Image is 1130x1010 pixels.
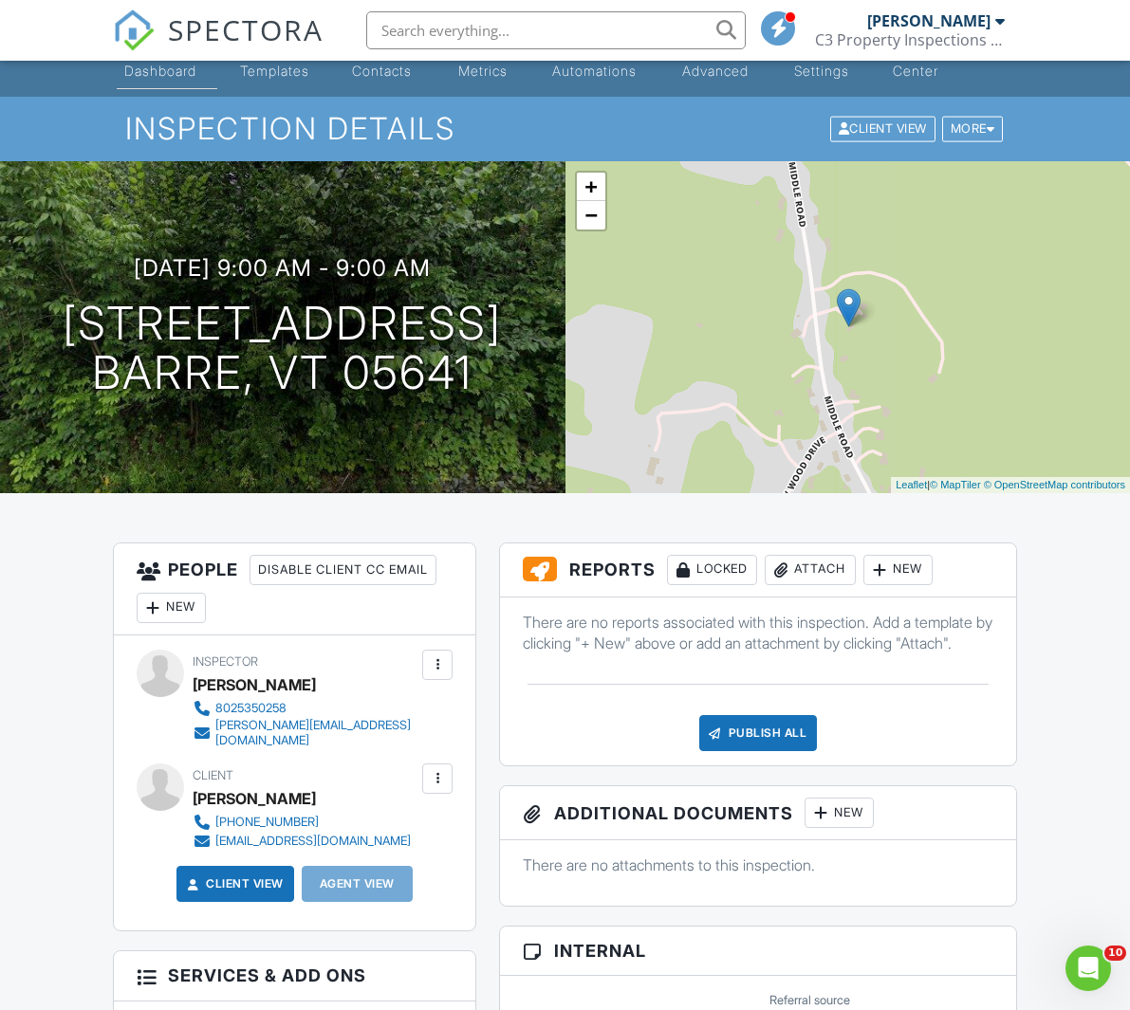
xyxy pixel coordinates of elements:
[451,35,529,89] a: Metrics
[193,813,411,832] a: [PHONE_NUMBER]
[523,612,993,654] p: There are no reports associated with this inspection. Add a template by clicking "+ New" above or...
[113,9,155,51] img: The Best Home Inspection Software - Spectora
[344,35,435,89] a: Contacts
[193,784,316,813] div: [PERSON_NAME]
[124,63,196,79] div: Dashboard
[1104,946,1126,961] span: 10
[114,951,475,1001] h3: Services & Add ons
[215,718,417,748] div: [PERSON_NAME][EMAIL_ADDRESS][DOMAIN_NAME]
[215,815,319,830] div: [PHONE_NUMBER]
[682,63,749,79] div: Advanced
[1065,946,1111,991] iframe: Intercom live chat
[250,555,436,585] div: Disable Client CC Email
[523,854,993,875] p: There are no attachments to this inspection.
[828,120,940,135] a: Client View
[352,63,412,79] div: Contacts
[765,555,856,585] div: Attach
[215,834,411,849] div: [EMAIL_ADDRESS][DOMAIN_NAME]
[193,832,411,851] a: [EMAIL_ADDRESS][DOMAIN_NAME]
[896,479,927,490] a: Leaflet
[885,35,1012,89] a: Support Center
[667,555,757,585] div: Locked
[867,11,991,30] div: [PERSON_NAME]
[193,718,417,748] a: [PERSON_NAME][EMAIL_ADDRESS][DOMAIN_NAME]
[168,9,324,49] span: SPECTORA
[830,117,935,142] div: Client View
[552,63,637,79] div: Automations
[134,255,431,281] h3: [DATE] 9:00 am - 9:00 am
[891,477,1130,493] div: |
[769,992,850,1009] label: Referral source
[815,30,1005,49] div: C3 Property Inspections Inc.
[863,555,933,585] div: New
[458,63,508,79] div: Metrics
[942,117,1004,142] div: More
[675,35,771,89] a: Advanced
[794,63,849,79] div: Settings
[193,654,258,669] span: Inspector
[577,173,605,201] a: Zoom in
[193,699,417,718] a: 8025350258
[500,543,1016,597] h3: Reports
[930,479,981,490] a: © MapTiler
[577,201,605,230] a: Zoom out
[805,798,874,828] div: New
[125,112,1005,145] h1: Inspection Details
[113,26,324,65] a: SPECTORA
[183,874,284,893] a: Client View
[699,715,818,751] div: Publish All
[240,63,309,79] div: Templates
[114,543,475,635] h3: People
[984,479,1125,490] a: © OpenStreetMap contributors
[215,701,287,716] div: 8025350258
[63,299,502,399] h1: [STREET_ADDRESS] Barre, VT 05641
[193,768,233,782] span: Client
[787,35,871,89] a: Settings
[500,927,1016,976] h3: Internal
[137,593,206,623] div: New
[545,35,659,89] a: Automations (Basic)
[193,670,316,699] div: [PERSON_NAME]
[366,11,746,49] input: Search everything...
[500,786,1016,840] h3: Additional Documents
